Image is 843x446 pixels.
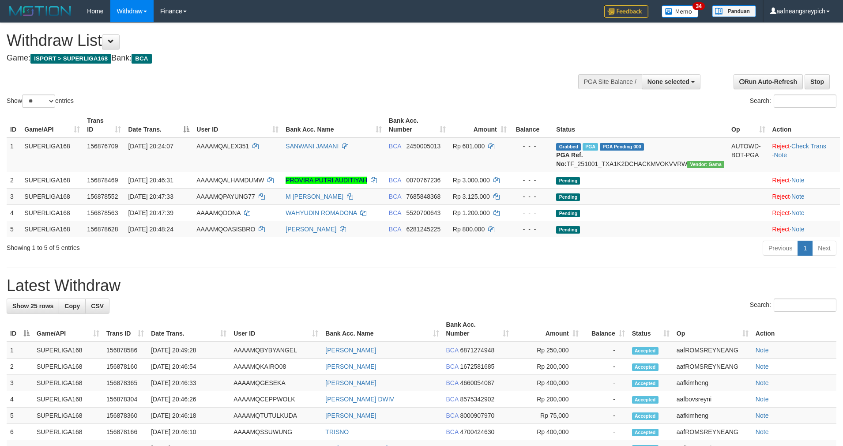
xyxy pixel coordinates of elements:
[453,177,490,184] span: Rp 3.000.000
[389,226,401,233] span: BCA
[578,74,642,89] div: PGA Site Balance /
[632,412,659,420] span: Accepted
[632,380,659,387] span: Accepted
[7,188,21,204] td: 3
[7,32,553,49] h1: Withdraw List
[774,151,787,159] a: Note
[772,209,790,216] a: Reject
[33,424,103,440] td: SUPERLIGA168
[87,143,118,150] span: 156876709
[230,317,322,342] th: User ID: activate to sort column ascending
[460,379,494,386] span: Copy 4660054087 to clipboard
[147,424,230,440] td: [DATE] 20:46:10
[286,193,343,200] a: M [PERSON_NAME]
[103,391,147,408] td: 156878304
[322,317,442,342] th: Bank Acc. Name: activate to sort column ascending
[632,396,659,404] span: Accepted
[7,424,33,440] td: 6
[193,113,282,138] th: User ID: activate to sort column ascending
[673,424,752,440] td: aafROMSREYNEANG
[582,359,628,375] td: -
[662,5,699,18] img: Button%20Memo.svg
[33,375,103,391] td: SUPERLIGA168
[87,209,118,216] span: 156878563
[325,363,376,370] a: [PERSON_NAME]
[453,193,490,200] span: Rp 3.125.000
[556,210,580,217] span: Pending
[446,396,459,403] span: BCA
[774,299,836,312] input: Search:
[406,143,441,150] span: Copy 2450005013 to clipboard
[325,428,349,435] a: TRISNO
[147,342,230,359] td: [DATE] 20:49:28
[406,209,441,216] span: Copy 5520700643 to clipboard
[583,143,598,151] span: Marked by aafsoycanthlai
[673,317,752,342] th: Op: activate to sort column ascending
[512,424,582,440] td: Rp 400,000
[85,299,109,314] a: CSV
[632,347,659,355] span: Accepted
[147,391,230,408] td: [DATE] 20:46:26
[512,342,582,359] td: Rp 250,000
[763,241,798,256] a: Previous
[21,221,83,237] td: SUPERLIGA168
[325,396,394,403] a: [PERSON_NAME] DWIV
[443,317,512,342] th: Bank Acc. Number: activate to sort column ascending
[798,241,813,256] a: 1
[510,113,553,138] th: Balance
[128,209,173,216] span: [DATE] 20:47:39
[791,193,805,200] a: Note
[512,391,582,408] td: Rp 200,000
[33,342,103,359] td: SUPERLIGA168
[147,408,230,424] td: [DATE] 20:46:18
[389,143,401,150] span: BCA
[22,94,55,108] select: Showentries
[769,221,840,237] td: ·
[752,317,836,342] th: Action
[286,209,357,216] a: WAHYUDIN ROMADONA
[64,302,80,310] span: Copy
[769,188,840,204] td: ·
[756,396,769,403] a: Note
[812,241,836,256] a: Next
[230,424,322,440] td: AAAAMQSSUWUNG
[582,342,628,359] td: -
[453,226,485,233] span: Rp 800.000
[791,143,826,150] a: Check Trans
[756,412,769,419] a: Note
[512,375,582,391] td: Rp 400,000
[772,143,790,150] a: Reject
[446,428,459,435] span: BCA
[83,113,124,138] th: Trans ID: activate to sort column ascending
[7,375,33,391] td: 3
[406,177,441,184] span: Copy 0070767236 to clipboard
[87,193,118,200] span: 156878552
[750,299,836,312] label: Search:
[124,113,193,138] th: Date Trans.: activate to sort column descending
[756,428,769,435] a: Note
[446,412,459,419] span: BCA
[128,143,173,150] span: [DATE] 20:24:07
[673,359,752,375] td: aafROMSREYNEANG
[791,209,805,216] a: Note
[7,113,21,138] th: ID
[196,143,249,150] span: AAAAMQALEX351
[325,379,376,386] a: [PERSON_NAME]
[556,226,580,234] span: Pending
[692,2,704,10] span: 34
[21,188,83,204] td: SUPERLIGA168
[21,113,83,138] th: Game/API: activate to sort column ascending
[7,221,21,237] td: 5
[385,113,449,138] th: Bank Acc. Number: activate to sort column ascending
[230,359,322,375] td: AAAAMQKAIRO08
[132,54,151,64] span: BCA
[7,299,59,314] a: Show 25 rows
[103,317,147,342] th: Trans ID: activate to sort column ascending
[772,226,790,233] a: Reject
[230,408,322,424] td: AAAAMQTUTULKUDA
[712,5,756,17] img: panduan.png
[647,78,689,85] span: None selected
[460,347,494,354] span: Copy 6871274948 to clipboard
[33,359,103,375] td: SUPERLIGA168
[512,408,582,424] td: Rp 75,000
